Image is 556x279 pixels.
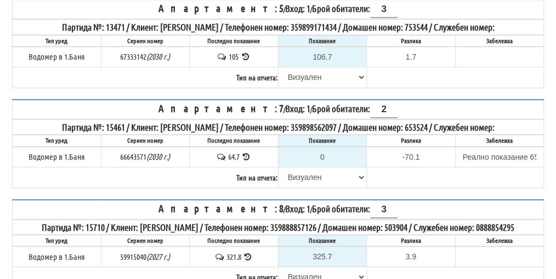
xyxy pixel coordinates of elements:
th: Сериен номер [101,235,190,246]
td: 66643571 [101,147,190,167]
th: / / [13,100,544,119]
div: Партида №: 15461 / Клиент: [PERSON_NAME] / Телефонен номер: 359898562097 / Домашен номер: 653524 ... [13,120,543,133]
th: Тип уред [13,135,101,146]
th: Тип уред [13,35,101,47]
span: Вход: 1 [285,203,310,214]
th: Показание [278,135,367,146]
td: Водомер в 1.Баня [13,47,101,67]
span: История на показанията [241,152,252,161]
i: Метрологична годност до 2030г. [146,51,170,61]
td: Водомер в 1.Баня [13,246,101,267]
span: 64.7 [228,152,240,161]
th: Разлика [367,235,456,246]
span: Брой обитатели: [312,3,398,14]
i: Метрологична годност до 2030г. [146,152,170,161]
span: 105 [229,51,239,61]
span: История на забележките [214,252,226,261]
span: Апартамент: 5 [158,2,283,14]
b: Тип на отчета: [236,72,277,82]
span: Брой обитатели: [312,203,398,214]
th: Разлика [367,135,456,146]
th: Забележка [455,135,544,146]
span: Вход: 1 [285,3,310,14]
th: Забележка [455,35,544,47]
th: Последно показание [190,135,279,146]
span: История на показанията [243,252,253,261]
td: 59915040 [101,246,190,267]
span: Апартамент: 8 [158,202,283,214]
th: Показание [278,235,367,246]
th: Разлика [367,35,456,47]
th: Сериен номер [101,135,190,146]
th: Последно показание [190,235,279,246]
th: Сериен номер [101,35,190,47]
span: Апартамент: 7 [158,102,283,114]
span: 321.8 [226,252,241,261]
span: История на забележките [217,51,229,61]
th: Тип уред [13,235,101,246]
td: 67333142 [101,47,190,67]
span: Вход: 1 [285,103,310,114]
div: Партида №: 15710 / Клиент: [PERSON_NAME] / Телефонен номер: 359888857126 / Домашен номер: 503904 ... [13,220,543,234]
span: Брой обитатели: [312,103,398,114]
div: Партида №: 13471 / Клиент: [PERSON_NAME] / Телефонен номер: 359899171434 / Домашен номер: 753544 ... [13,20,543,33]
span: История на показанията [240,51,251,61]
th: Показание [278,35,367,47]
span: История на забележките [215,152,228,161]
th: Последно показание [190,35,279,47]
th: / / [13,200,544,219]
i: Метрологична годност до 2027г. [146,252,170,261]
td: Водомер в 1.Баня [13,147,101,167]
th: Забележка [455,235,544,246]
b: Тип на отчета: [236,172,277,182]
